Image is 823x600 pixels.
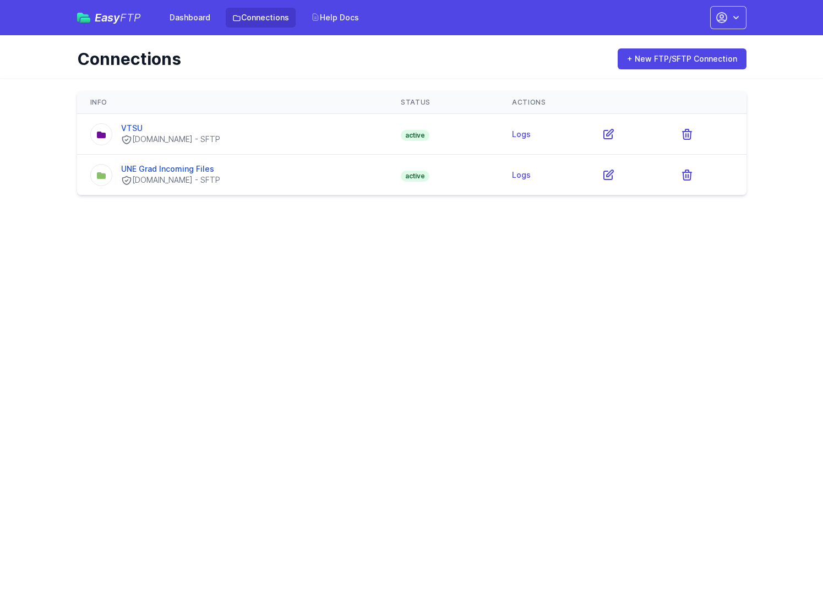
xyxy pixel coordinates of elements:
a: Connections [226,8,296,28]
span: active [401,130,429,141]
a: Logs [512,170,531,179]
div: [DOMAIN_NAME] - SFTP [121,134,220,145]
span: Easy [95,12,141,23]
a: + New FTP/SFTP Connection [618,48,746,69]
img: easyftp_logo.png [77,13,90,23]
a: UNE Grad Incoming Files [121,164,214,173]
th: Actions [499,91,746,114]
a: Dashboard [163,8,217,28]
a: EasyFTP [77,12,141,23]
div: [DOMAIN_NAME] - SFTP [121,174,220,186]
th: Info [77,91,388,114]
a: Logs [512,129,531,139]
a: VTSU [121,123,143,133]
span: active [401,171,429,182]
th: Status [388,91,499,114]
h1: Connections [77,49,602,69]
span: FTP [120,11,141,24]
a: Help Docs [304,8,366,28]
